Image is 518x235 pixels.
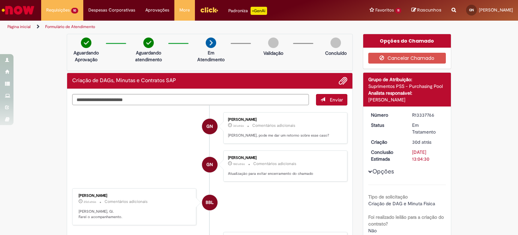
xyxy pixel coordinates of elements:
[366,112,407,118] dt: Número
[366,122,407,128] dt: Status
[417,7,441,13] span: Rascunhos
[206,157,213,173] span: GN
[253,161,296,167] small: Comentários adicionais
[206,194,213,211] span: BBL
[228,156,340,160] div: [PERSON_NAME]
[79,209,191,219] p: [PERSON_NAME], Gi. Farei o acompanhamento.
[368,83,446,90] div: Suprimentos PSS - Purchasing Pool
[233,162,245,166] span: 18d atrás
[84,200,96,204] time: 04/08/2025 11:28:53
[79,194,191,198] div: [PERSON_NAME]
[412,112,443,118] div: R13337766
[368,76,446,83] div: Grupo de Atribuição:
[46,7,70,14] span: Requisições
[368,228,377,234] span: Não
[145,7,169,14] span: Aprovações
[81,38,91,48] img: check-circle-green.png
[412,139,431,145] span: 30d atrás
[363,34,451,48] div: Opções do Chamado
[233,124,244,128] span: 3d atrás
[202,157,218,172] div: Giovanna Ferreira Nicolini
[395,8,401,14] span: 11
[368,53,446,64] button: Cancelar Chamado
[200,5,218,15] img: click_logo_yellow_360x200.png
[228,171,340,177] p: Atualização para evitar encerramento do chamado
[366,149,407,162] dt: Conclusão Estimada
[105,199,148,205] small: Comentários adicionais
[233,124,244,128] time: 25/08/2025 18:48:45
[5,21,340,33] ul: Trilhas de página
[202,195,218,210] div: Breno Betarelli Lopes
[330,97,343,103] span: Enviar
[72,78,176,84] h2: Criação de DAGs, Minutas e Contratos SAP Histórico de tíquete
[71,8,78,14] span: 10
[412,139,443,145] div: 30/07/2025 14:03:19
[1,3,35,17] img: ServiceNow
[7,24,31,29] a: Página inicial
[206,38,216,48] img: arrow-next.png
[45,24,95,29] a: Formulário de Atendimento
[195,49,227,63] p: Em Atendimento
[479,7,513,13] span: [PERSON_NAME]
[228,7,267,15] div: Padroniza
[84,200,96,204] span: 25d atrás
[179,7,190,14] span: More
[412,139,431,145] time: 30/07/2025 14:03:19
[368,90,446,96] div: Analista responsável:
[72,94,309,105] textarea: Digite sua mensagem aqui...
[375,7,394,14] span: Favoritos
[368,194,408,200] b: Tipo de solicitação
[143,38,154,48] img: check-circle-green.png
[469,8,474,12] span: GN
[202,119,218,134] div: Giovanna Ferreira Nicolini
[412,149,443,162] div: [DATE] 13:04:30
[330,38,341,48] img: img-circle-grey.png
[411,7,441,14] a: Rascunhos
[206,118,213,135] span: GN
[339,76,347,85] button: Adicionar anexos
[316,94,347,105] button: Enviar
[368,214,444,227] b: Foi realizado leilão para a criação do contrato?
[233,162,245,166] time: 11/08/2025 11:48:10
[268,38,279,48] img: img-circle-grey.png
[325,50,347,56] p: Concluído
[228,118,340,122] div: [PERSON_NAME]
[251,7,267,15] p: +GenAi
[228,133,340,138] p: [PERSON_NAME], pode me dar um retorno sobre esse caso?
[366,139,407,145] dt: Criação
[263,50,283,56] p: Validação
[412,122,443,135] div: Em Tratamento
[132,49,165,63] p: Aguardando atendimento
[70,49,103,63] p: Aguardando Aprovação
[252,123,295,128] small: Comentários adicionais
[368,201,435,207] span: Criação de DAG e Minuta Física
[368,96,446,103] div: [PERSON_NAME]
[88,7,135,14] span: Despesas Corporativas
